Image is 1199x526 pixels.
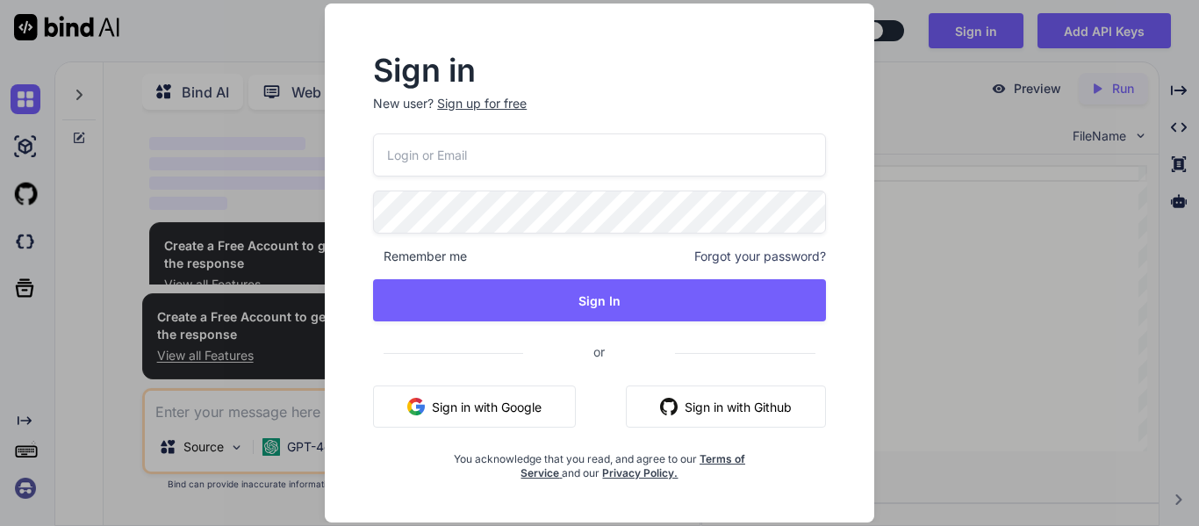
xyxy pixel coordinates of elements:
[373,95,826,133] p: New user?
[373,385,576,428] button: Sign in with Google
[373,279,826,321] button: Sign In
[449,442,750,480] div: You acknowledge that you read, and agree to our and our
[373,248,467,265] span: Remember me
[602,466,678,479] a: Privacy Policy.
[660,398,678,415] img: github
[373,133,826,177] input: Login or Email
[694,248,826,265] span: Forgot your password?
[407,398,425,415] img: google
[521,452,745,479] a: Terms of Service
[437,95,527,112] div: Sign up for free
[373,56,826,84] h2: Sign in
[523,330,675,373] span: or
[626,385,826,428] button: Sign in with Github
